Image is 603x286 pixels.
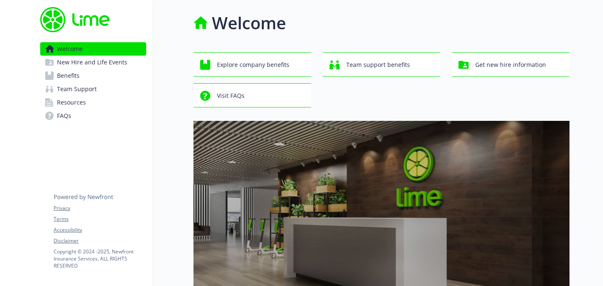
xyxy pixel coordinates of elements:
[193,83,311,107] button: Visit FAQs
[40,96,146,109] a: Resources
[57,42,82,56] span: Welcome
[323,52,441,77] button: Team support benefits
[57,56,127,69] span: New Hire and Life Events
[57,96,86,109] span: Resources
[57,69,80,82] span: Benefits
[40,56,146,69] a: New Hire and Life Events
[40,109,146,123] a: FAQs
[40,69,146,82] a: Benefits
[54,215,146,223] a: Terms
[452,52,569,77] button: Get new hire information
[346,57,410,73] span: Team support benefits
[54,237,146,245] a: Disclaimer
[57,109,71,123] span: FAQs
[217,57,289,73] span: Explore company benefits
[475,57,546,73] span: Get new hire information
[217,88,245,104] span: Visit FAQs
[54,248,146,269] p: Copyright © 2024 - 2025 , Newfront Insurance Services, ALL RIGHTS RESERVED
[54,204,146,212] a: Privacy
[57,82,97,96] span: Team Support
[193,52,311,77] button: Explore company benefits
[40,82,146,96] a: Team Support
[212,10,286,36] h1: Welcome
[54,226,146,234] a: Accessibility
[40,42,146,56] a: Welcome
